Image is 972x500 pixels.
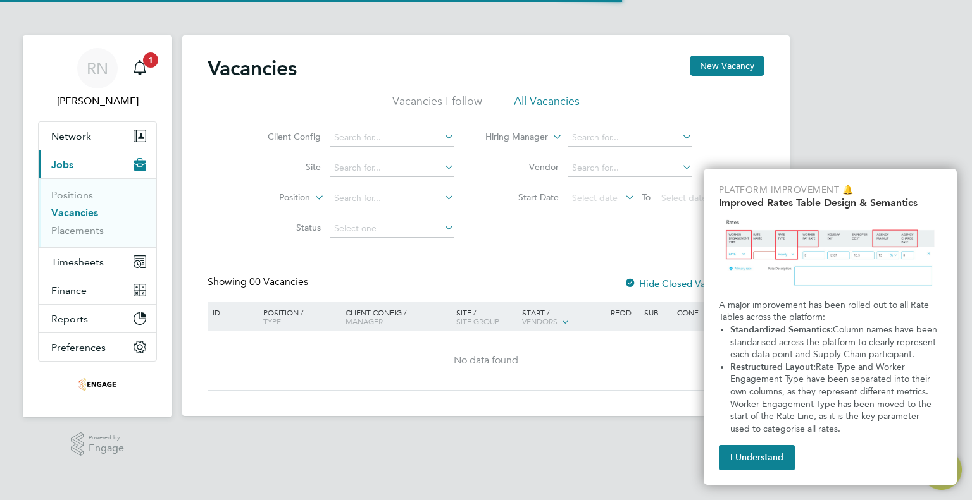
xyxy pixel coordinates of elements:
[209,302,254,323] div: ID
[607,302,640,323] div: Reqd
[475,131,548,143] label: Hiring Manager
[51,341,106,353] span: Preferences
[730,324,833,335] strong: Standardized Semantics:
[248,222,321,233] label: Status
[346,316,383,326] span: Manager
[730,362,816,372] strong: Restructured Layout:
[38,94,157,109] span: Richard Nourse
[486,192,559,203] label: Start Date
[719,445,795,470] button: I Understand
[51,189,93,201] a: Positions
[209,354,763,367] div: No data found
[719,184,942,197] p: Platform Improvement 🔔
[248,161,321,173] label: Site
[568,159,692,177] input: Search for...
[143,52,158,68] span: 1
[638,189,654,205] span: To
[330,129,454,147] input: Search for...
[330,190,454,207] input: Search for...
[38,48,157,109] a: Go to account details
[456,316,499,326] span: Site Group
[330,159,454,177] input: Search for...
[719,197,942,209] h2: Improved Rates Table Design & Semantics
[730,324,940,360] span: Column names have been standarised across the platform to clearly represent each data point and S...
[519,302,607,333] div: Start /
[89,432,124,443] span: Powered by
[572,192,618,204] span: Select date
[690,56,764,76] button: New Vacancy
[624,277,737,290] label: Hide Closed Vacancies
[208,56,297,81] h2: Vacancies
[719,214,942,294] img: Updated Rates Table Design & Semantics
[38,374,157,394] a: Go to home page
[51,256,104,268] span: Timesheets
[392,94,482,116] li: Vacancies I follow
[254,302,342,332] div: Position /
[704,169,957,485] div: Improved Rate Table Semantics
[78,374,116,394] img: hedgerway-logo-retina.png
[23,35,172,417] nav: Main navigation
[330,220,454,238] input: Select one
[514,94,580,116] li: All Vacancies
[263,316,281,326] span: Type
[522,316,558,326] span: Vendors
[719,299,942,324] p: A major improvement has been rolled out to all Rate Tables across the platform:
[486,161,559,173] label: Vendor
[248,131,321,142] label: Client Config
[208,276,311,289] div: Showing
[661,192,707,204] span: Select date
[342,302,453,332] div: Client Config /
[453,302,520,332] div: Site /
[237,192,310,204] label: Position
[730,362,934,434] span: Rate Type and Worker Engagement Type have been separated into their own columns, as they represen...
[51,207,98,219] a: Vacancies
[87,60,108,76] span: RN
[641,302,674,323] div: Sub
[568,129,692,147] input: Search for...
[674,302,707,323] div: Conf
[89,443,124,454] span: Engage
[51,313,88,325] span: Reports
[51,284,87,296] span: Finance
[51,130,91,142] span: Network
[249,276,308,288] span: 00 Vacancies
[51,224,104,236] a: Placements
[51,159,73,171] span: Jobs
